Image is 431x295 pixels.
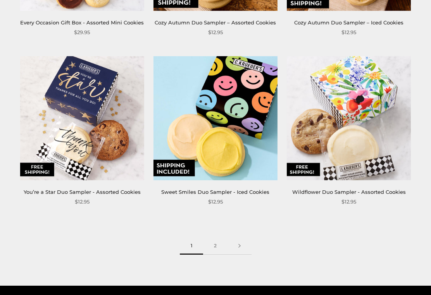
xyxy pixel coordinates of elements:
span: $12.95 [208,29,223,37]
span: $29.95 [74,29,90,37]
a: Cozy Autumn Duo Sampler – Assorted Cookies [155,20,276,26]
span: $12.95 [341,198,356,206]
a: Every Occasion Gift Box - Assorted Mini Cookies [20,20,144,26]
span: 1 [180,238,203,255]
a: Sweet Smiles Duo Sampler - Iced Cookies [161,189,269,195]
img: Wildflower Duo Sampler - Assorted Cookies [287,57,411,181]
a: Cozy Autumn Duo Sampler – Iced Cookies [294,20,403,26]
span: $12.95 [208,198,223,206]
iframe: Sign Up via Text for Offers [6,266,80,289]
a: Wildflower Duo Sampler - Assorted Cookies [292,189,406,195]
span: $12.95 [75,198,90,206]
a: Next page [228,238,252,255]
span: $12.95 [341,29,356,37]
img: You’re a Star Duo Sampler - Assorted Cookies [20,57,144,181]
a: 2 [203,238,228,255]
a: You’re a Star Duo Sampler - Assorted Cookies [24,189,141,195]
img: Sweet Smiles Duo Sampler - Iced Cookies [153,57,278,181]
